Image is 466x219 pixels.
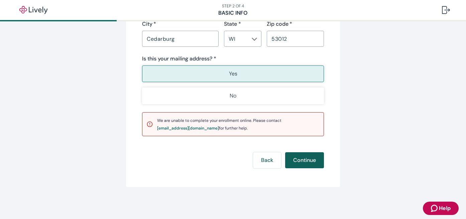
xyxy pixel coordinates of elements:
span: Help [439,204,451,212]
p: Yes [229,70,237,78]
div: [EMAIL_ADDRESS][DOMAIN_NAME] [157,126,219,130]
button: Continue [285,152,324,168]
button: Yes [142,65,324,82]
span: We are unable to complete your enrollment online. Please contact for further help. [157,118,281,131]
img: Lively [15,6,52,14]
label: Is this your mailing address? * [142,55,216,63]
input: Zip code [267,32,324,45]
button: Log out [437,2,455,18]
label: State * [224,20,241,28]
svg: Chevron icon [252,36,257,42]
p: No [230,92,236,100]
svg: Zendesk support icon [431,204,439,212]
button: Back [253,152,281,168]
button: No [142,87,324,104]
a: support email [157,126,219,130]
button: Open [251,36,258,42]
button: Zendesk support iconHelp [423,202,459,215]
input: -- [226,34,248,43]
label: City [142,20,156,28]
input: City [142,32,219,45]
label: Zip code [267,20,292,28]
